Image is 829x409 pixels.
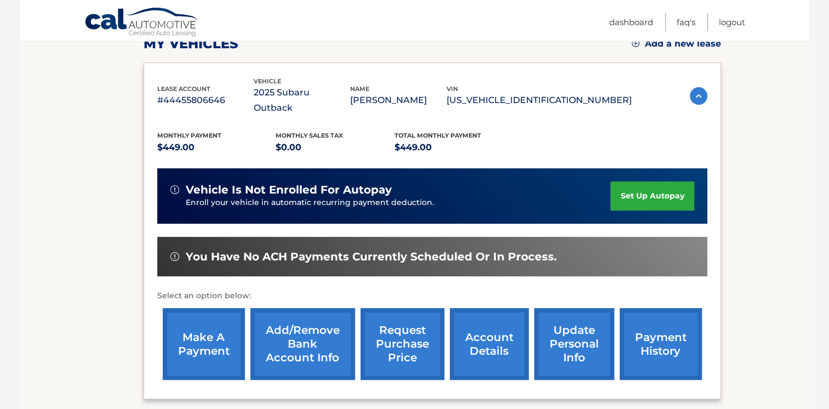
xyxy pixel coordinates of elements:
[276,132,343,139] span: Monthly sales Tax
[186,250,557,264] span: You have no ACH payments currently scheduled or in process.
[350,85,369,93] span: name
[157,140,276,155] p: $449.00
[254,85,350,116] p: 2025 Subaru Outback
[186,183,392,197] span: vehicle is not enrolled for autopay
[350,93,447,108] p: [PERSON_NAME]
[276,140,395,155] p: $0.00
[450,308,529,380] a: account details
[632,38,721,49] a: Add a new lease
[447,93,632,108] p: [US_VEHICLE_IDENTIFICATION_NUMBER]
[632,39,639,47] img: add.svg
[157,132,221,139] span: Monthly Payment
[609,13,653,31] a: Dashboard
[157,289,707,303] p: Select an option below:
[620,308,702,380] a: payment history
[186,197,611,209] p: Enroll your vehicle in automatic recurring payment deduction.
[534,308,614,380] a: update personal info
[254,77,281,85] span: vehicle
[447,85,458,93] span: vin
[690,87,707,105] img: accordion-active.svg
[250,308,355,380] a: Add/Remove bank account info
[157,85,210,93] span: lease account
[163,308,245,380] a: make a payment
[610,181,694,211] a: set up autopay
[719,13,745,31] a: Logout
[395,140,513,155] p: $449.00
[144,36,238,52] h2: my vehicles
[395,132,481,139] span: Total Monthly Payment
[677,13,695,31] a: FAQ's
[361,308,444,380] a: request purchase price
[170,185,179,194] img: alert-white.svg
[170,252,179,261] img: alert-white.svg
[157,93,254,108] p: #44455806646
[84,7,199,39] a: Cal Automotive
